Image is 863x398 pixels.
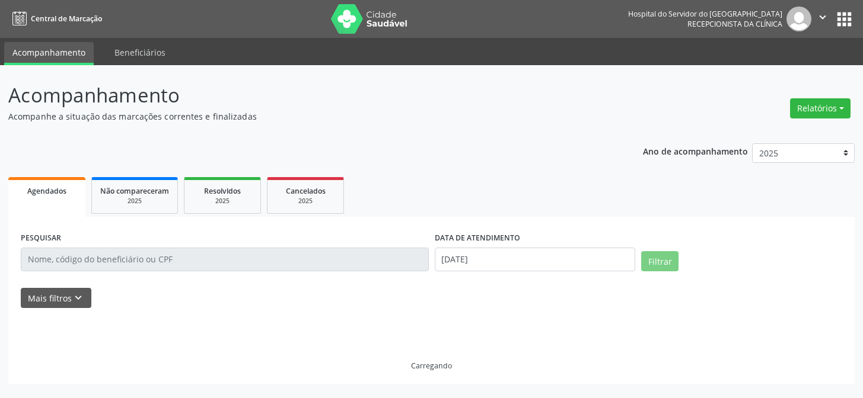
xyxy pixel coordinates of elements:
[435,229,520,248] label: DATA DE ATENDIMENTO
[435,248,636,271] input: Selecione um intervalo
[100,197,169,206] div: 2025
[411,361,452,371] div: Carregando
[790,98,851,118] button: Relatórios
[786,7,811,31] img: img
[204,186,241,196] span: Resolvidos
[276,197,335,206] div: 2025
[4,42,94,65] a: Acompanhamento
[286,186,326,196] span: Cancelados
[21,248,429,271] input: Nome, código do beneficiário ou CPF
[834,9,855,30] button: apps
[72,291,85,304] i: keyboard_arrow_down
[811,7,834,31] button: 
[100,186,169,196] span: Não compareceram
[643,143,748,158] p: Ano de acompanhamento
[687,19,782,29] span: Recepcionista da clínica
[8,110,601,123] p: Acompanhe a situação das marcações correntes e finalizadas
[21,288,91,309] button: Mais filtroskeyboard_arrow_down
[193,197,252,206] div: 2025
[816,11,829,24] i: 
[27,186,66,196] span: Agendados
[106,42,174,63] a: Beneficiários
[628,9,782,19] div: Hospital do Servidor do [GEOGRAPHIC_DATA]
[21,229,61,248] label: PESQUISAR
[8,81,601,110] p: Acompanhamento
[31,14,102,24] span: Central de Marcação
[641,251,679,271] button: Filtrar
[8,9,102,28] a: Central de Marcação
